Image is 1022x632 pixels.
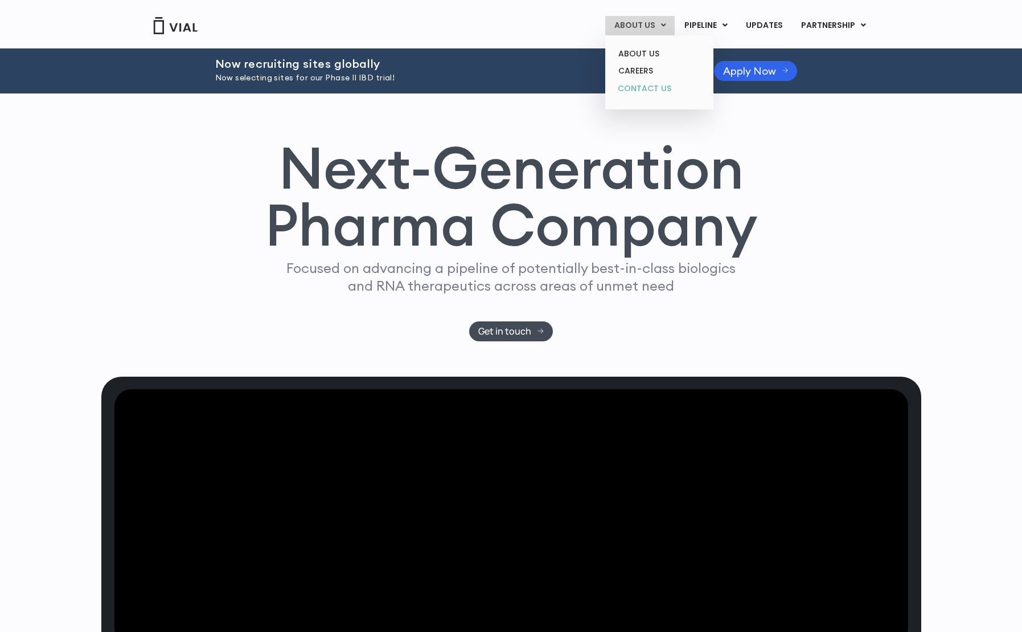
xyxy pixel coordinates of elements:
[609,80,709,98] a: CONTACT US
[609,45,709,63] a: ABOUT US
[478,327,531,336] span: Get in touch
[714,61,798,81] a: Apply Now
[737,16,791,35] a: UPDATES
[215,72,686,84] p: Now selecting sites for our Phase II IBD trial!
[605,16,675,35] a: ABOUT USMenu Toggle
[675,16,736,35] a: PIPELINEMenu Toggle
[215,58,686,70] h2: Now recruiting sites globally
[153,17,198,34] img: Vial Logo
[609,62,709,80] a: CAREERS
[723,67,776,75] span: Apply Now
[265,139,758,254] h1: Next-Generation Pharma Company
[792,16,875,35] a: PARTNERSHIPMenu Toggle
[469,321,553,341] a: Get in touch
[282,259,741,295] p: Focused on advancing a pipeline of potentially best-in-class biologics and RNA therapeutics acros...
